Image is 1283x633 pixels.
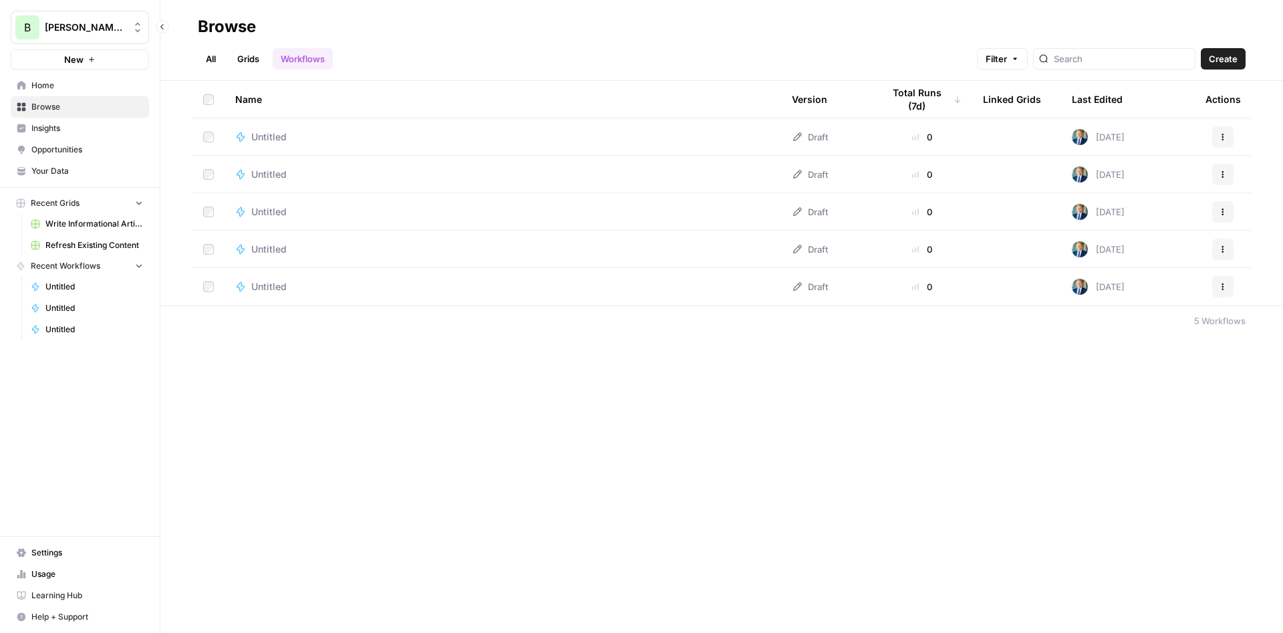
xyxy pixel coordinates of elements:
span: New [64,53,84,66]
span: Untitled [45,302,143,314]
div: 0 [883,280,962,293]
a: Learning Hub [11,585,149,606]
a: Untitled [235,243,770,256]
div: Draft [792,205,828,219]
a: Insights [11,118,149,139]
span: Browse [31,101,143,113]
a: Your Data [11,160,149,182]
button: Create [1201,48,1246,70]
a: All [198,48,224,70]
a: Home [11,75,149,96]
a: Grids [229,48,267,70]
div: [DATE] [1072,129,1125,145]
div: Draft [792,130,828,144]
button: Workspace: Bennett Financials [11,11,149,44]
span: Your Data [31,165,143,177]
div: 0 [883,243,962,256]
img: arvzg7vs4x4156nyo4jt3wkd75g5 [1072,129,1088,145]
span: Help + Support [31,611,143,623]
button: New [11,49,149,70]
div: [DATE] [1072,279,1125,295]
div: 0 [883,168,962,181]
span: Home [31,80,143,92]
a: Refresh Existing Content [25,235,149,256]
span: Refresh Existing Content [45,239,143,251]
button: Recent Grids [11,193,149,213]
div: Browse [198,16,256,37]
span: Untitled [251,243,287,256]
a: Untitled [235,130,770,144]
a: Untitled [235,168,770,181]
span: Settings [31,547,143,559]
span: Untitled [45,324,143,336]
img: arvzg7vs4x4156nyo4jt3wkd75g5 [1072,241,1088,257]
a: Usage [11,563,149,585]
div: Draft [792,280,828,293]
div: Actions [1205,81,1241,118]
img: arvzg7vs4x4156nyo4jt3wkd75g5 [1072,204,1088,220]
img: arvzg7vs4x4156nyo4jt3wkd75g5 [1072,166,1088,182]
span: Untitled [45,281,143,293]
span: B [24,19,31,35]
span: Learning Hub [31,590,143,602]
button: Recent Workflows [11,256,149,276]
span: Untitled [251,130,287,144]
span: Insights [31,122,143,134]
span: Create [1209,52,1238,66]
a: Untitled [25,297,149,319]
input: Search [1054,52,1189,66]
a: Untitled [235,280,770,293]
span: Usage [31,568,143,580]
div: Total Runs (7d) [883,81,962,118]
div: 0 [883,205,962,219]
a: Untitled [25,319,149,340]
div: Version [792,81,827,118]
span: Recent Workflows [31,260,100,272]
span: Filter [986,52,1007,66]
img: arvzg7vs4x4156nyo4jt3wkd75g5 [1072,279,1088,295]
div: Draft [792,243,828,256]
a: Write Informational Article (1) [25,213,149,235]
span: Untitled [251,280,287,293]
div: Last Edited [1072,81,1123,118]
a: Workflows [273,48,333,70]
a: Opportunities [11,139,149,160]
span: Opportunities [31,144,143,156]
div: [DATE] [1072,241,1125,257]
a: Untitled [25,276,149,297]
button: Filter [977,48,1028,70]
div: Draft [792,168,828,181]
div: Linked Grids [983,81,1041,118]
a: Browse [11,96,149,118]
a: Settings [11,542,149,563]
div: Name [235,81,770,118]
div: 0 [883,130,962,144]
div: 5 Workflows [1194,314,1246,328]
span: [PERSON_NAME] Financials [45,21,126,34]
a: Untitled [235,205,770,219]
span: Write Informational Article (1) [45,218,143,230]
div: [DATE] [1072,166,1125,182]
span: Untitled [251,205,287,219]
div: [DATE] [1072,204,1125,220]
span: Untitled [251,168,287,181]
button: Help + Support [11,606,149,628]
span: Recent Grids [31,197,80,209]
